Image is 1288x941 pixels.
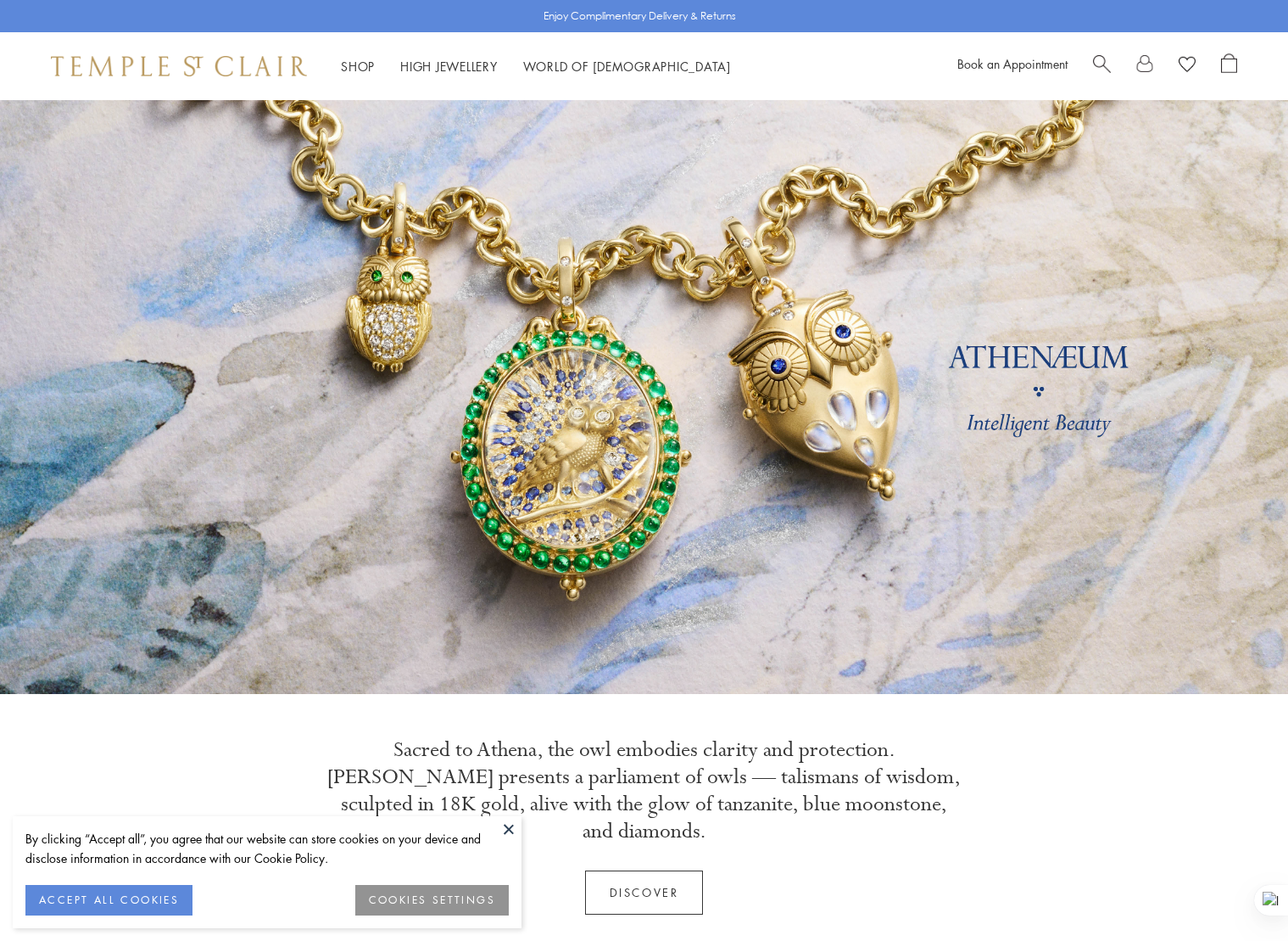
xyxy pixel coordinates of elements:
[341,56,731,77] nav: Main navigation
[51,56,307,76] img: Temple St. Clair
[523,58,731,75] a: World of [DEMOGRAPHIC_DATA]World of [DEMOGRAPHIC_DATA]
[1203,861,1271,924] iframe: Gorgias live chat messenger
[25,885,192,916] button: ACCEPT ALL COOKIES
[957,55,1068,72] a: Book an Appointment
[355,885,509,916] button: COOKIES SETTINGS
[544,8,736,25] p: Enjoy Complimentary Delivery & Returns
[1221,53,1237,79] a: Open Shopping Bag
[25,829,509,868] div: By clicking “Accept all”, you agree that our website can store cookies on your device and disclos...
[1179,53,1196,79] a: View Wishlist
[585,871,704,915] a: Discover
[400,58,498,75] a: High JewelleryHigh Jewellery
[1093,53,1111,79] a: Search
[326,737,962,845] p: Sacred to Athena, the owl embodies clarity and protection. [PERSON_NAME] presents a parliament of...
[341,58,375,75] a: ShopShop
